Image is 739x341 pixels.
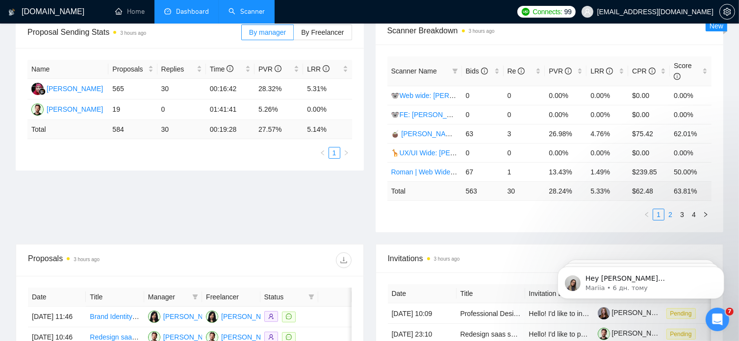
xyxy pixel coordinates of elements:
span: filter [452,68,458,74]
span: CPR [632,67,655,75]
span: By Freelancer [301,28,344,36]
th: Freelancer [202,288,260,307]
td: 565 [108,79,157,99]
span: Score [674,62,692,80]
img: gigradar-bm.png [39,88,46,95]
td: $ 62.48 [628,181,670,200]
a: Professional Design Enhancement for Existing Website [460,310,628,317]
span: info-circle [565,68,572,74]
td: Brand Identity design | Logo design | Graphic designer | UX/UI designer [86,307,144,327]
a: searchScanner [229,7,265,16]
a: RV[PERSON_NAME] [148,333,220,341]
td: 0 [462,86,504,105]
span: right [343,150,349,156]
td: 26.98% [545,124,586,143]
li: Previous Page [641,209,653,220]
td: 19 [108,99,157,120]
span: New [710,22,723,30]
td: 0.00% [545,86,586,105]
td: 5.33 % [586,181,628,200]
th: Replies [157,60,206,79]
span: 7 [726,308,734,316]
th: Invitation Letter [525,284,594,303]
a: 1 [329,147,340,158]
th: Title [457,284,525,303]
span: Dashboard [176,7,209,16]
td: 30 [504,181,545,200]
span: Scanner Breakdown [387,24,712,37]
td: 3 [504,124,545,143]
th: Proposals [108,60,157,79]
span: Hey [PERSON_NAME][EMAIL_ADDRESS][DOMAIN_NAME], Looks like your Upwork agency [PERSON_NAME] Design... [43,28,169,182]
span: Scanner Name [391,67,437,75]
p: Message from Mariia, sent 6 дн. тому [43,38,169,47]
a: 4 [688,209,699,220]
td: 0.00% [670,143,712,162]
span: Invitations [388,252,712,265]
td: $239.85 [628,162,670,181]
td: 0 [504,86,545,105]
td: 50.00% [670,162,712,181]
td: 0 [462,143,504,162]
img: c1yyxP1do0miEPqcWxVsd6xPJkNnxIdC3lMCDf_u3x9W-Si6YCNNsahNnumignotdS [598,328,610,340]
a: Redesign saas system [460,330,530,338]
span: Bids [466,67,488,75]
a: [PERSON_NAME] [598,329,668,337]
iframe: Intercom live chat [706,308,729,331]
li: 1 [653,209,664,220]
a: Pending [666,330,700,338]
td: Professional Design Enhancement for Existing Website [457,303,525,324]
td: 67 [462,162,504,181]
time: 3 hours ago [434,256,460,262]
a: 🐨FE: [PERSON_NAME] [391,111,469,119]
button: right [340,147,352,159]
button: left [317,147,329,159]
span: By manager [249,28,286,36]
time: 3 hours ago [469,28,495,34]
td: 62.01% [670,124,712,143]
span: info-circle [275,65,281,72]
td: 0.00% [545,105,586,124]
td: Total [27,120,108,139]
a: 🧉 [PERSON_NAME] | UX/UI Wide: 09/12 - Bid in Range [391,130,566,138]
img: RV [31,103,44,116]
span: LRR [307,65,330,73]
td: $0.00 [628,143,670,162]
td: 27.57 % [255,120,303,139]
td: 5.14 % [303,120,352,139]
span: left [320,150,326,156]
a: Brand Identity design | Logo design | Graphic designer | UX/UI designer [90,313,307,320]
span: Replies [161,64,195,74]
th: Title [86,288,144,307]
td: 30 [157,79,206,99]
span: info-circle [227,65,233,72]
span: user-add [268,334,274,340]
a: setting [719,8,735,16]
td: 0.00% [545,143,586,162]
td: $75.42 [628,124,670,143]
div: [PERSON_NAME] [47,104,103,115]
li: 3 [676,209,688,220]
td: 01:41:41 [206,99,255,120]
span: user [584,8,591,15]
img: logo [8,4,15,20]
td: 1 [504,162,545,181]
td: 63 [462,124,504,143]
a: D[PERSON_NAME] [31,84,103,92]
th: Name [27,60,108,79]
td: $0.00 [628,105,670,124]
span: message [286,334,292,340]
span: message [286,314,292,319]
td: 5.26% [255,99,303,120]
td: 30 [157,120,206,139]
span: info-circle [606,68,613,74]
td: 00:16:42 [206,79,255,99]
span: dashboard [164,8,171,15]
li: 2 [664,209,676,220]
a: Pending [666,309,700,317]
span: Pending [666,329,696,340]
td: 584 [108,120,157,139]
button: download [336,252,352,268]
td: 0 [504,143,545,162]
